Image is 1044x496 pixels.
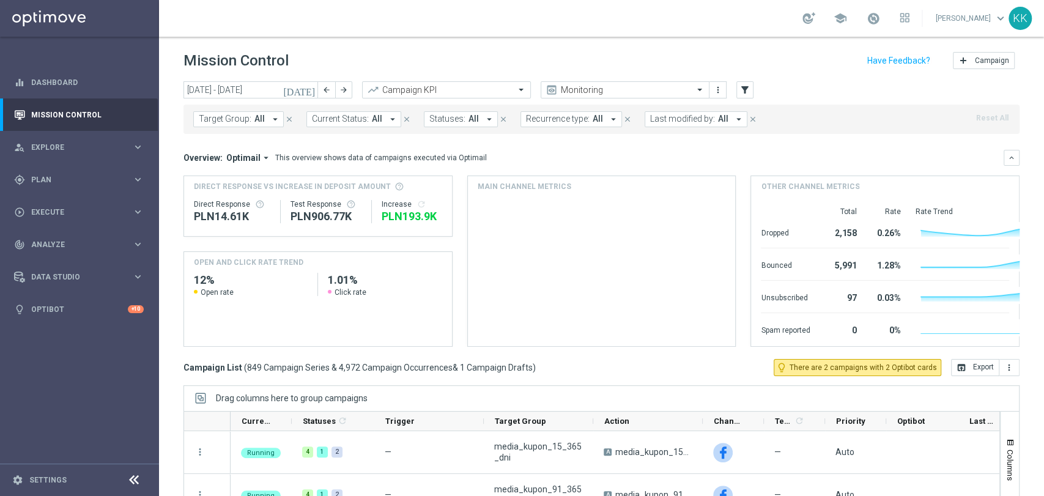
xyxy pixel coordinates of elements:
i: arrow_drop_down [733,114,744,125]
div: Optibot [14,293,144,325]
button: keyboard_arrow_down [1004,150,1020,166]
i: lightbulb [14,304,25,315]
span: Campaign [975,56,1009,65]
span: Drag columns here to group campaigns [216,393,368,403]
i: close [623,115,632,124]
i: keyboard_arrow_right [132,206,144,218]
button: play_circle_outline Execute keyboard_arrow_right [13,207,144,217]
button: Data Studio keyboard_arrow_right [13,272,144,282]
multiple-options-button: Export to CSV [951,362,1020,372]
div: Increase [382,199,442,209]
i: arrow_forward [339,86,348,94]
i: more_vert [713,85,723,95]
span: All [372,114,382,124]
button: arrow_back [318,81,335,98]
button: close [284,113,295,126]
i: arrow_drop_down [608,114,619,125]
img: Facebook Custom Audience [713,443,733,462]
input: Have Feedback? [867,56,930,65]
span: Last modified by: [650,114,715,124]
i: refresh [416,199,426,209]
i: keyboard_arrow_right [132,271,144,283]
span: & [453,363,458,372]
i: refresh [794,416,804,426]
button: add Campaign [953,52,1015,69]
span: Execute [31,209,132,216]
i: equalizer [14,77,25,88]
div: track_changes Analyze keyboard_arrow_right [13,240,144,250]
button: Last modified by: All arrow_drop_down [645,111,747,127]
button: close [747,113,758,126]
span: Recurrence type: [526,114,590,124]
i: close [285,115,294,124]
button: Optimail arrow_drop_down [223,152,275,163]
span: Current Status [242,416,271,426]
div: Test Response [291,199,361,209]
i: filter_alt [739,84,750,95]
div: 0 [824,319,856,339]
span: Statuses [303,416,336,426]
i: add [958,56,968,65]
a: Mission Control [31,98,144,131]
i: preview [546,84,558,96]
i: close [499,115,508,124]
div: Analyze [14,239,132,250]
h4: OPEN AND CLICK RATE TREND [194,257,303,268]
div: Mission Control [14,98,144,131]
i: keyboard_arrow_right [132,174,144,185]
span: media_kupon_15_365_dni [615,446,692,457]
span: 1 Campaign Drafts [460,362,533,373]
button: open_in_browser Export [951,359,999,376]
span: Last Modified By [969,416,999,426]
span: Auto [835,447,854,457]
div: This overview shows data of campaigns executed via Optimail [275,152,487,163]
span: Analyze [31,241,132,248]
a: Settings [29,476,67,484]
span: There are 2 campaigns with 2 Optibot cards [790,362,937,373]
div: Dashboard [14,66,144,98]
h3: Overview: [183,152,223,163]
span: school [834,12,847,25]
span: Templates [775,416,793,426]
span: — [774,446,781,457]
div: 0.26% [871,222,900,242]
div: 2,158 [824,222,856,242]
a: [PERSON_NAME]keyboard_arrow_down [935,9,1009,28]
span: — [385,447,391,457]
i: close [749,115,757,124]
span: Target Group: [199,114,251,124]
div: Unsubscribed [761,287,810,306]
span: media_kupon_15_365_dni [494,441,583,463]
button: gps_fixed Plan keyboard_arrow_right [13,175,144,185]
span: All [718,114,728,124]
span: ) [533,362,536,373]
i: more_vert [194,446,205,457]
div: PLN14,605 [194,209,270,224]
button: lightbulb_outline There are 2 campaigns with 2 Optibot cards [774,359,941,376]
button: more_vert [712,83,724,97]
div: lightbulb Optibot +10 [13,305,144,314]
i: [DATE] [283,84,316,95]
button: arrow_forward [335,81,352,98]
i: settings [12,475,23,486]
i: arrow_drop_down [387,114,398,125]
div: 4 [302,446,313,457]
button: Current Status: All arrow_drop_down [306,111,401,127]
span: Direct Response VS Increase In Deposit Amount [194,181,391,192]
i: track_changes [14,239,25,250]
button: Mission Control [13,110,144,120]
span: Optimail [226,152,261,163]
span: Columns [1005,450,1015,481]
span: Current Status: [312,114,369,124]
i: lightbulb_outline [776,362,787,373]
span: Target Group [495,416,546,426]
div: Press SPACE to select this row. [184,431,231,474]
i: arrow_drop_down [261,152,272,163]
button: close [401,113,412,126]
div: 97 [824,287,856,306]
span: Data Studio [31,273,132,281]
i: gps_fixed [14,174,25,185]
span: Priority [836,416,865,426]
